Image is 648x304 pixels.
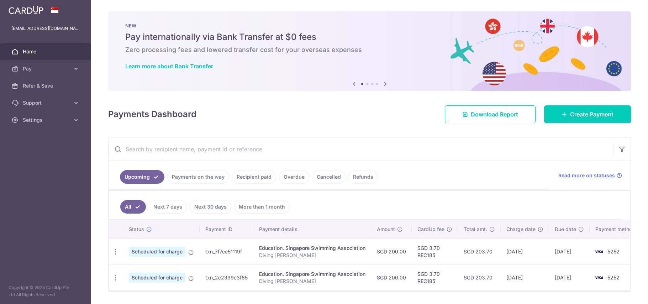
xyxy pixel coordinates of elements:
img: Bank Card [592,247,606,256]
p: NEW [125,23,614,28]
span: Due date [555,226,576,233]
span: Read more on statuses [558,172,615,179]
a: Next 30 days [190,200,231,214]
input: Search by recipient name, payment id or reference [109,138,613,161]
span: CardUp fee [417,226,444,233]
span: Settings [23,116,70,124]
span: Support [23,99,70,106]
span: Status [129,226,144,233]
td: SGD 203.70 [458,239,501,264]
td: txn_2c2399c3f85 [200,264,253,290]
span: Download Report [471,110,518,119]
a: Overdue [279,170,309,184]
td: SGD 3.70 REC185 [412,239,458,264]
td: SGD 3.70 REC185 [412,264,458,290]
span: Home [23,48,70,55]
a: Learn more about Bank Transfer [125,63,213,70]
th: Payment ID [200,220,253,239]
td: [DATE] [549,264,590,290]
span: 5252 [607,274,620,281]
span: Refer & Save [23,82,70,89]
a: More than 1 month [234,200,290,214]
span: Amount [377,226,395,233]
a: Refunds [348,170,378,184]
img: Bank Card [592,273,606,282]
span: 5252 [607,248,620,255]
h4: Payments Dashboard [108,108,196,121]
a: Payments on the way [167,170,229,184]
a: All [120,200,146,214]
img: Bank transfer banner [108,11,631,91]
td: SGD 203.70 [458,264,501,290]
span: Scheduled for charge [129,273,185,283]
td: [DATE] [549,239,590,264]
img: CardUp [9,6,43,14]
a: Upcoming [120,170,164,184]
td: txn_7f7ce51119f [200,239,253,264]
td: SGD 200.00 [371,264,412,290]
p: Diving [PERSON_NAME] [259,278,365,285]
span: Pay [23,65,70,72]
td: [DATE] [501,264,549,290]
td: [DATE] [501,239,549,264]
h5: Pay internationally via Bank Transfer at $0 fees [125,31,614,43]
a: Read more on statuses [558,172,622,179]
p: [EMAIL_ADDRESS][DOMAIN_NAME] [11,25,80,32]
a: Create Payment [544,105,631,123]
h6: Zero processing fees and lowered transfer cost for your overseas expenses [125,46,614,54]
div: Education. Singapore Swimming Association [259,271,365,278]
a: Download Report [445,105,536,123]
span: Scheduled for charge [129,247,185,257]
span: Total amt. [464,226,487,233]
a: Recipient paid [232,170,276,184]
span: Charge date [506,226,536,233]
div: Education. Singapore Swimming Association [259,245,365,252]
iframe: Opens a widget where you can find more information [602,283,641,300]
td: SGD 200.00 [371,239,412,264]
p: Diving [PERSON_NAME] [259,252,365,259]
th: Payment details [253,220,371,239]
a: Cancelled [312,170,346,184]
a: Next 7 days [149,200,187,214]
span: Create Payment [570,110,613,119]
th: Payment method [590,220,644,239]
